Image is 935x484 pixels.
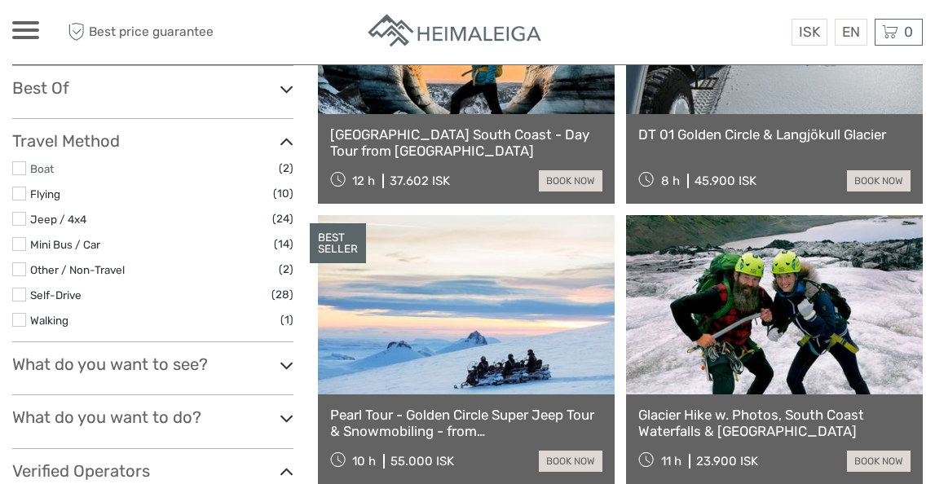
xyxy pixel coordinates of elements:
span: ISK [799,24,820,40]
span: 8 h [661,174,680,188]
span: (1) [280,310,293,329]
span: (2) [279,159,293,178]
div: 37.602 ISK [390,174,450,188]
div: 45.900 ISK [695,174,756,188]
span: (2) [279,260,293,279]
span: Best price guarantee [64,19,240,46]
a: DT 01 Golden Circle & Langjökull Glacier [638,126,911,143]
a: Glacier Hike w. Photos, South Coast Waterfalls & [GEOGRAPHIC_DATA] [638,407,911,440]
h3: What do you want to do? [12,407,293,427]
img: Apartments in Reykjavik [366,12,545,52]
span: 10 h [352,454,376,469]
span: (24) [272,209,293,228]
button: Open LiveChat chat widget [187,25,207,45]
a: Boat [30,162,54,175]
a: Flying [30,187,60,200]
span: 11 h [661,454,681,469]
a: book now [847,451,911,472]
a: [GEOGRAPHIC_DATA] South Coast - Day Tour from [GEOGRAPHIC_DATA] [330,126,602,160]
a: Jeep / 4x4 [30,213,86,226]
h3: Verified Operators [12,461,293,481]
span: 0 [902,24,915,40]
a: Mini Bus / Car [30,238,100,251]
span: (28) [271,285,293,304]
span: (14) [274,235,293,253]
div: BEST SELLER [310,223,366,264]
a: Walking [30,314,68,327]
a: book now [539,170,602,191]
div: 55.000 ISK [390,454,454,469]
div: 23.900 ISK [696,454,758,469]
h3: Travel Method [12,131,293,151]
div: EN [835,19,867,46]
a: Pearl Tour - Golden Circle Super Jeep Tour & Snowmobiling - from [GEOGRAPHIC_DATA] [330,407,602,440]
p: We're away right now. Please check back later! [23,29,184,42]
a: Self-Drive [30,288,82,301]
h3: Best Of [12,78,293,98]
h3: What do you want to see? [12,354,293,374]
a: book now [539,451,602,472]
span: 12 h [352,174,375,188]
span: (10) [273,184,293,203]
a: Other / Non-Travel [30,263,125,276]
a: book now [847,170,911,191]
